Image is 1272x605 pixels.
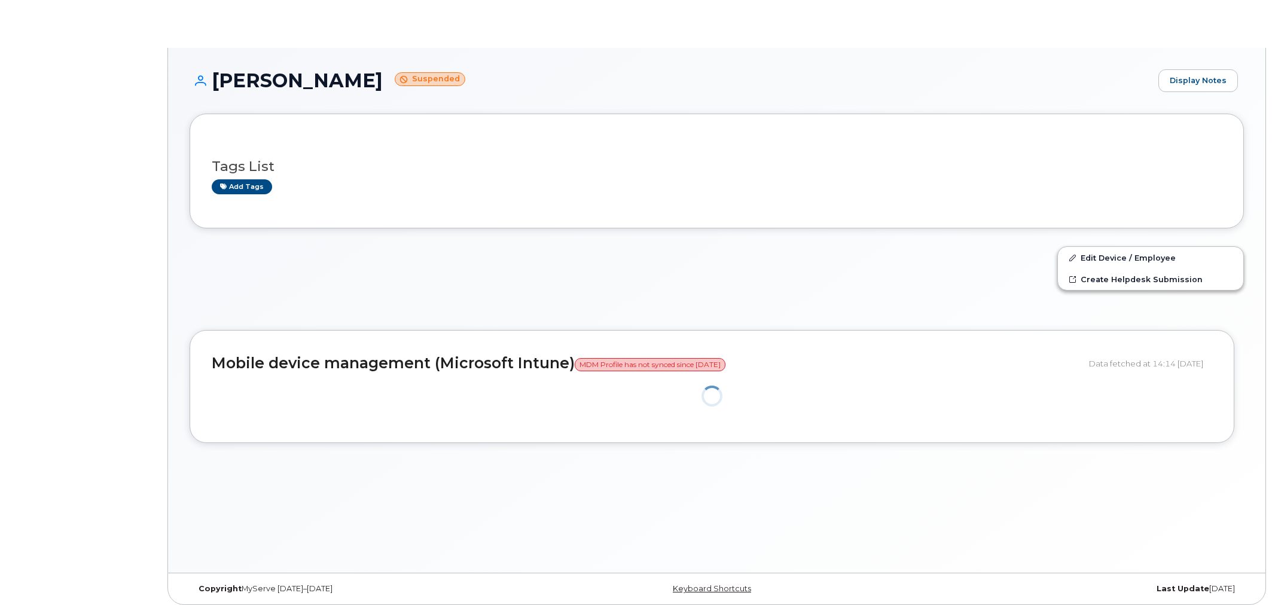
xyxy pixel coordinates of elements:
[212,159,1222,174] h3: Tags List
[1089,352,1212,375] div: Data fetched at 14:14 [DATE]
[212,355,1080,372] h2: Mobile device management (Microsoft Intune)
[212,179,272,194] a: Add tags
[1157,584,1209,593] strong: Last Update
[1058,247,1243,268] a: Edit Device / Employee
[673,584,751,593] a: Keyboard Shortcuts
[395,72,465,86] small: Suspended
[1058,268,1243,290] a: Create Helpdesk Submission
[199,584,242,593] strong: Copyright
[1158,69,1238,92] a: Display Notes
[892,584,1244,594] div: [DATE]
[190,70,1152,91] h1: [PERSON_NAME]
[190,584,541,594] div: MyServe [DATE]–[DATE]
[575,358,725,371] span: MDM Profile has not synced since [DATE]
